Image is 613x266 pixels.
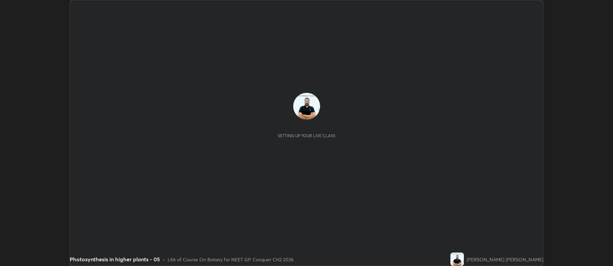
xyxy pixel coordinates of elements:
div: L66 of Course On Botany for NEET GP Conquer CH2 2026 [168,256,294,263]
div: [PERSON_NAME] [PERSON_NAME] [467,256,543,263]
img: 11c413ee5bf54932a542f26ff398001b.jpg [293,93,320,120]
div: • [163,256,165,263]
div: Photosynthesis in higher plants - 05 [70,255,160,263]
div: Setting up your live class [278,133,335,138]
img: 11c413ee5bf54932a542f26ff398001b.jpg [450,253,464,266]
